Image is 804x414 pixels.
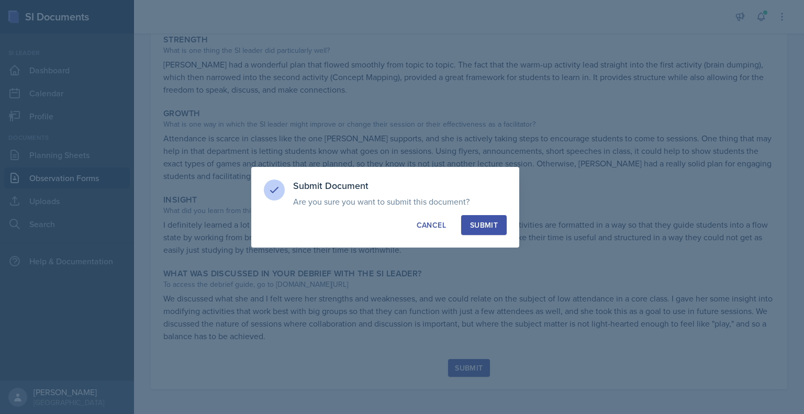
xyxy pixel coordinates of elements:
div: Cancel [417,220,446,230]
button: Submit [461,215,507,235]
div: Submit [470,220,498,230]
button: Cancel [408,215,455,235]
h3: Submit Document [293,180,507,192]
p: Are you sure you want to submit this document? [293,196,507,207]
